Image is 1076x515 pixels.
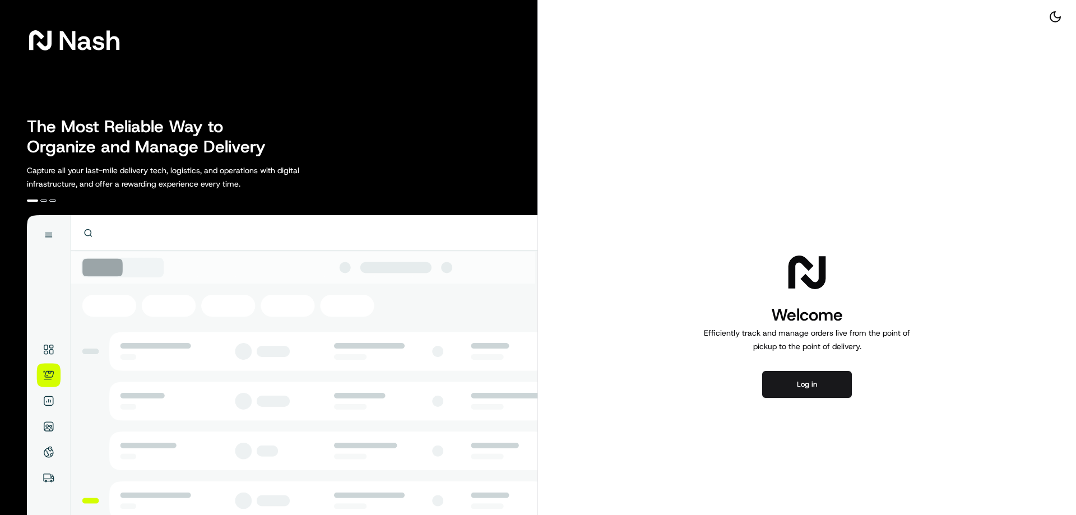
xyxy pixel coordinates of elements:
h1: Welcome [699,304,915,326]
p: Efficiently track and manage orders live from the point of pickup to the point of delivery. [699,326,915,353]
p: Capture all your last-mile delivery tech, logistics, and operations with digital infrastructure, ... [27,164,350,191]
button: Log in [762,371,852,398]
span: Nash [58,29,120,52]
h2: The Most Reliable Way to Organize and Manage Delivery [27,117,278,157]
